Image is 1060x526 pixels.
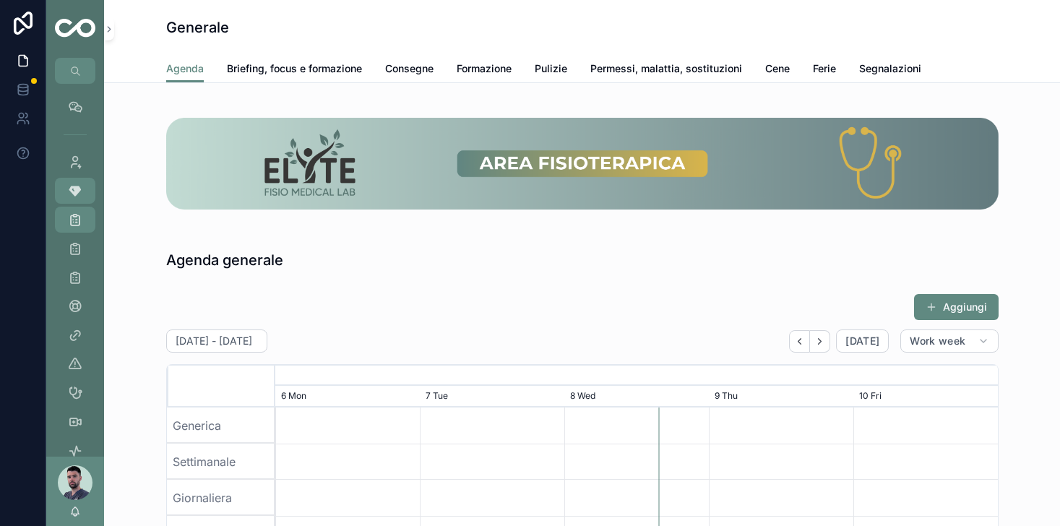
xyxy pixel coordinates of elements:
[765,56,790,85] a: Cene
[166,17,229,38] h1: Generale
[813,61,836,76] span: Ferie
[535,56,567,85] a: Pulizie
[166,250,283,270] h1: Agenda generale
[457,56,512,85] a: Formazione
[853,386,998,408] div: 10 Fri
[167,444,275,480] div: Settimanale
[46,84,104,457] div: scrollable content
[227,61,362,76] span: Briefing, focus e formazione
[385,56,434,85] a: Consegne
[564,386,709,408] div: 8 Wed
[590,61,742,76] span: Permessi, malattia, sostituzioni
[859,56,921,85] a: Segnalazioni
[765,61,790,76] span: Cene
[914,294,999,320] button: Aggiungi
[176,334,252,348] h2: [DATE] - [DATE]
[845,335,879,348] span: [DATE]
[166,56,204,83] a: Agenda
[859,61,921,76] span: Segnalazioni
[836,329,889,353] button: [DATE]
[590,56,742,85] a: Permessi, malattia, sostituzioni
[167,480,275,516] div: Giornaliera
[275,386,420,408] div: 6 Mon
[166,61,204,76] span: Agenda
[227,56,362,85] a: Briefing, focus e formazione
[420,386,564,408] div: 7 Tue
[535,61,567,76] span: Pulizie
[813,56,836,85] a: Ferie
[385,61,434,76] span: Consegne
[709,386,853,408] div: 9 Thu
[900,329,998,353] button: Work week
[910,335,965,348] span: Work week
[167,408,275,444] div: Generica
[166,118,999,210] img: 16062-6.png
[457,61,512,76] span: Formazione
[55,19,95,40] img: App logo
